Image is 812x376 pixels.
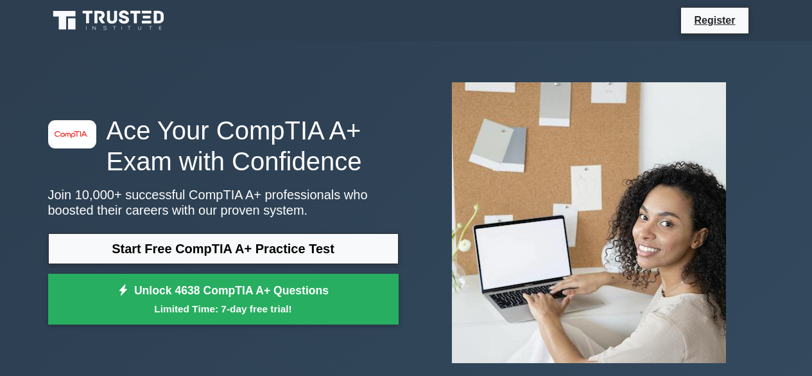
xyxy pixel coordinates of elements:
a: Unlock 4638 CompTIA A+ QuestionsLimited Time: 7-day free trial! [48,274,399,325]
a: Register [686,12,743,28]
p: Join 10,000+ successful CompTIA A+ professionals who boosted their careers with our proven system. [48,187,399,218]
small: Limited Time: 7-day free trial! [64,301,383,316]
h1: Ace Your CompTIA A+ Exam with Confidence [48,115,399,177]
a: Start Free CompTIA A+ Practice Test [48,233,399,264]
